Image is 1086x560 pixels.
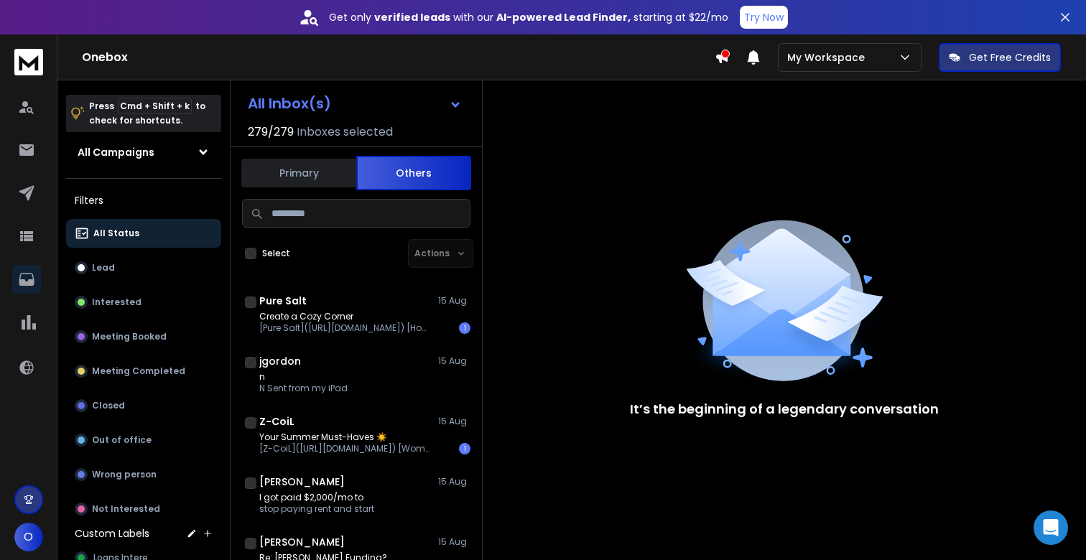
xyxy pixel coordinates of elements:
p: Lead [92,262,115,274]
img: logo [14,49,43,75]
p: Get Free Credits [969,50,1051,65]
p: 15 Aug [438,536,470,548]
p: [Pure Salt]([URL][DOMAIN_NAME]) [How to Create [259,322,432,334]
p: Your Summer Must-Haves ☀️ [259,431,432,443]
p: Not Interested [92,503,160,515]
h1: [PERSON_NAME] [259,475,345,489]
p: Wrong person [92,469,157,480]
div: Open Intercom Messenger [1034,510,1068,545]
p: Try Now [744,10,784,24]
p: 15 Aug [438,355,470,367]
button: Closed [66,391,221,420]
button: Primary [241,157,356,189]
p: 15 Aug [438,295,470,307]
button: All Status [66,219,221,248]
h1: jgordon [259,354,301,368]
button: All Campaigns [66,138,221,167]
div: 1 [459,322,470,334]
div: 1 [459,443,470,454]
h1: Z-CoiL [259,414,294,429]
p: I got paid $2,000/mo to [259,492,374,503]
button: O [14,523,43,551]
button: All Inbox(s) [236,89,473,118]
p: stop paying rent and start [259,503,374,515]
p: [Z-CoiL]([URL][DOMAIN_NAME]) [Women]([URL][DOMAIN_NAME]) [Men]([URL][DOMAIN_NAME]) [How It Works]... [259,443,432,454]
label: Select [262,248,290,259]
span: 279 / 279 [248,123,294,141]
p: 15 Aug [438,416,470,427]
p: Closed [92,400,125,411]
button: Meeting Booked [66,322,221,351]
p: My Workspace [787,50,871,65]
strong: verified leads [374,10,450,24]
button: Get Free Credits [939,43,1061,72]
h1: [PERSON_NAME] [259,535,345,549]
h1: Onebox [82,49,715,66]
p: Press to check for shortcuts. [89,99,205,128]
p: Interested [92,297,141,308]
button: Others [356,156,471,190]
h3: Filters [66,190,221,210]
button: Lead [66,253,221,282]
h3: Inboxes selected [297,123,393,141]
p: Get only with our starting at $22/mo [329,10,728,24]
p: Meeting Booked [92,331,167,342]
button: Try Now [740,6,788,29]
button: Out of office [66,426,221,454]
h3: Custom Labels [75,526,149,541]
span: Cmd + Shift + k [118,98,192,114]
p: It’s the beginning of a legendary conversation [630,399,939,419]
p: 15 Aug [438,476,470,487]
p: N Sent from my iPad [259,383,348,394]
p: Meeting Completed [92,365,185,377]
button: Meeting Completed [66,357,221,386]
p: Out of office [92,434,152,446]
button: Not Interested [66,495,221,523]
h1: All Campaigns [78,145,154,159]
p: All Status [93,228,139,239]
strong: AI-powered Lead Finder, [496,10,631,24]
h1: All Inbox(s) [248,96,331,111]
p: n [259,371,348,383]
h1: Pure Salt [259,294,307,308]
button: Wrong person [66,460,221,489]
p: Create a Cozy Corner [259,311,432,322]
button: Interested [66,288,221,317]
